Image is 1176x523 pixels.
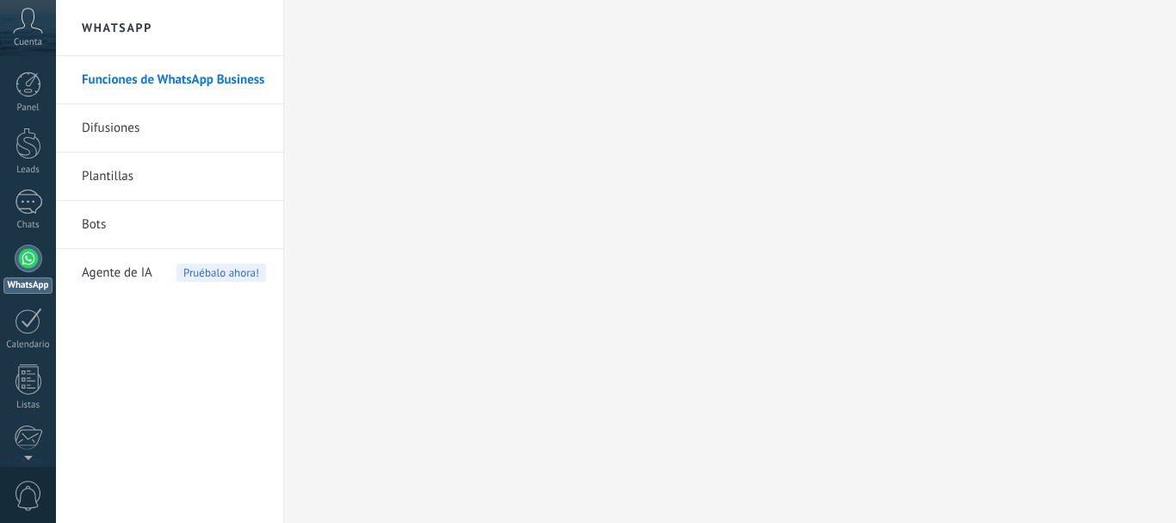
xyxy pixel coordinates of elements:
div: Listas [3,400,53,411]
div: Chats [3,220,53,231]
a: Agente de IAPruébalo ahora! [82,249,266,297]
a: Difusiones [82,104,266,153]
a: Plantillas [82,153,266,201]
li: Agente de IA [56,249,283,296]
span: Cuenta [14,37,42,48]
span: Pruébalo ahora! [176,264,266,282]
div: WhatsApp [3,277,53,294]
a: Bots [82,201,266,249]
li: Plantillas [56,153,283,201]
li: Funciones de WhatsApp Business [56,56,283,104]
div: Calendario [3,339,53,351]
div: Leads [3,165,53,176]
li: Bots [56,201,283,249]
a: Funciones de WhatsApp Business [82,56,266,104]
li: Difusiones [56,104,283,153]
span: Agente de IA [82,249,152,297]
div: Panel [3,103,53,114]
